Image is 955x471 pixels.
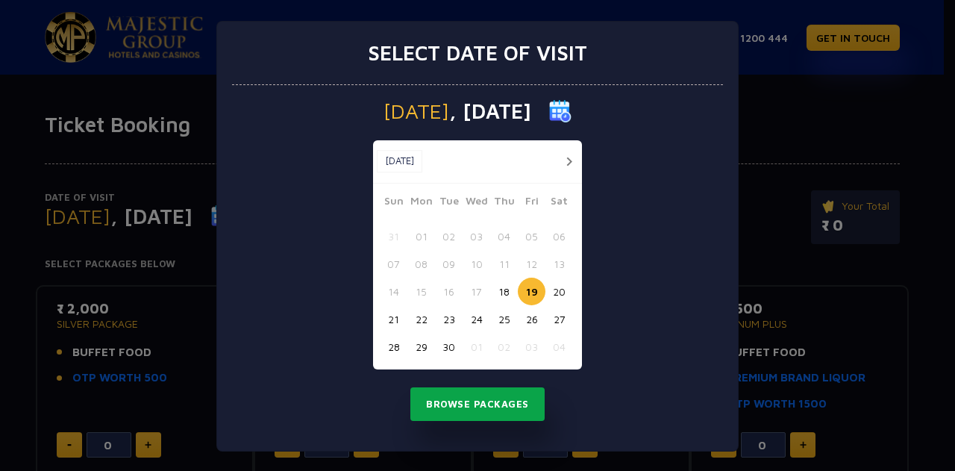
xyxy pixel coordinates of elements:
[407,193,435,213] span: Mon
[490,333,518,361] button: 02
[490,305,518,333] button: 25
[518,333,545,361] button: 03
[435,222,463,250] button: 02
[407,222,435,250] button: 01
[490,278,518,305] button: 18
[377,150,422,172] button: [DATE]
[380,278,407,305] button: 14
[545,250,573,278] button: 13
[463,222,490,250] button: 03
[435,193,463,213] span: Tue
[380,193,407,213] span: Sun
[380,222,407,250] button: 31
[490,250,518,278] button: 11
[449,101,531,122] span: , [DATE]
[545,222,573,250] button: 06
[407,305,435,333] button: 22
[435,250,463,278] button: 09
[463,250,490,278] button: 10
[518,193,545,213] span: Fri
[545,333,573,361] button: 04
[410,387,545,422] button: Browse Packages
[380,305,407,333] button: 21
[518,305,545,333] button: 26
[463,305,490,333] button: 24
[549,100,572,122] img: calender icon
[545,305,573,333] button: 27
[435,333,463,361] button: 30
[463,193,490,213] span: Wed
[407,278,435,305] button: 15
[380,333,407,361] button: 28
[518,222,545,250] button: 05
[407,250,435,278] button: 08
[490,193,518,213] span: Thu
[545,193,573,213] span: Sat
[490,222,518,250] button: 04
[463,333,490,361] button: 01
[383,101,449,122] span: [DATE]
[518,250,545,278] button: 12
[463,278,490,305] button: 17
[518,278,545,305] button: 19
[435,305,463,333] button: 23
[545,278,573,305] button: 20
[368,40,587,66] h3: Select date of visit
[407,333,435,361] button: 29
[435,278,463,305] button: 16
[380,250,407,278] button: 07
